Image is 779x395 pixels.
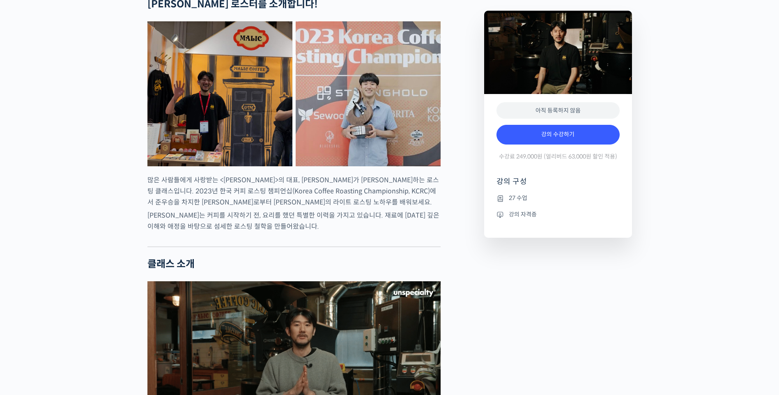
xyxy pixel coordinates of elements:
h2: 클래스 소개 [147,258,441,270]
h4: 강의 구성 [496,177,620,193]
a: 강의 수강하기 [496,125,620,145]
li: 강의 자격증 [496,209,620,219]
p: [PERSON_NAME]는 커피를 시작하기 전, 요리를 했던 특별한 이력을 가지고 있습니다. 재료에 [DATE] 깊은 이해와 애정을 바탕으로 섬세한 로스팅 철학을 만들어왔습니다. [147,210,441,232]
p: 많은 사람들에게 사랑받는 <[PERSON_NAME]>의 대표, [PERSON_NAME]가 [PERSON_NAME]하는 로스팅 클래스입니다. 2023년 한국 커피 로스팅 챔피언... [147,175,441,208]
div: 아직 등록하지 않음 [496,102,620,119]
li: 27 수업 [496,193,620,203]
span: 수강료 249,000원 (얼리버드 63,000원 할인 적용) [499,153,617,161]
